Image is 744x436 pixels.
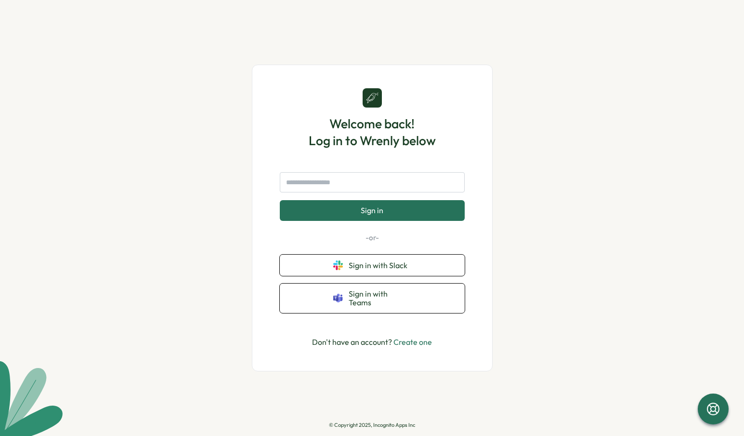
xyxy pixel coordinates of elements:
[280,232,465,243] p: -or-
[312,336,432,348] p: Don't have an account?
[309,115,436,149] h1: Welcome back! Log in to Wrenly below
[280,255,465,276] button: Sign in with Slack
[329,422,415,428] p: © Copyright 2025, Incognito Apps Inc
[349,261,411,270] span: Sign in with Slack
[361,206,383,215] span: Sign in
[393,337,432,347] a: Create one
[349,289,411,307] span: Sign in with Teams
[280,200,465,220] button: Sign in
[280,284,465,313] button: Sign in with Teams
